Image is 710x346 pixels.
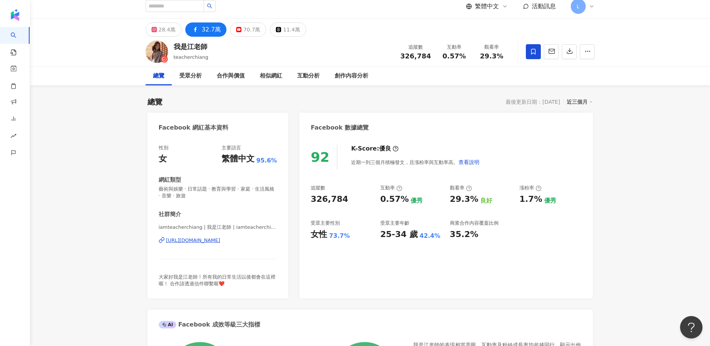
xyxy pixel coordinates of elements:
[146,40,168,63] img: KOL Avatar
[450,229,478,240] div: 35.2%
[335,72,368,81] div: 創作內容分析
[450,185,472,191] div: 觀看率
[442,52,466,60] span: 0.57%
[270,22,306,37] button: 11.4萬
[230,22,266,37] button: 70.7萬
[420,232,441,240] div: 42.4%
[159,124,229,132] div: Facebook 網紅基本資料
[256,157,277,165] span: 95.6%
[159,186,277,199] span: 藝術與娛樂 · 日常話題 · 教育與學習 · 家庭 · 生活風格 · 音樂 · 旅遊
[147,97,162,107] div: 總覽
[458,155,480,170] button: 查看說明
[458,159,479,165] span: 查看說明
[159,237,277,244] a: [URL][DOMAIN_NAME]
[9,9,21,21] img: logo icon
[207,3,212,9] span: search
[311,194,348,205] div: 326,784
[351,145,399,153] div: K-Score :
[475,2,499,10] span: 繁體中文
[260,72,282,81] div: 相似網紅
[478,43,506,51] div: 觀看率
[480,197,492,205] div: 良好
[146,22,182,37] button: 28.4萬
[297,72,320,81] div: 互動分析
[174,42,208,51] div: 我是江老師
[680,316,703,339] iframe: Help Scout Beacon - Open
[380,220,409,227] div: 受眾主要年齡
[202,24,221,35] div: 32.7萬
[440,43,469,51] div: 互動率
[380,229,418,240] div: 25-34 歲
[577,2,580,10] span: L
[185,22,227,37] button: 32.7萬
[519,185,542,191] div: 漲粉率
[159,321,177,328] div: AI
[283,24,300,35] div: 11.4萬
[532,3,556,10] span: 活動訊息
[10,128,16,145] span: rise
[519,194,542,205] div: 1.7%
[222,153,255,165] div: 繁體中文
[567,97,593,107] div: 近三個月
[311,185,325,191] div: 追蹤數
[166,237,220,244] div: [URL][DOMAIN_NAME]
[450,220,499,227] div: 商業合作內容覆蓋比例
[311,149,329,165] div: 92
[311,124,369,132] div: Facebook 數據總覽
[222,145,241,151] div: 主要語言
[159,210,181,218] div: 社群簡介
[400,43,431,51] div: 追蹤數
[159,24,176,35] div: 28.4萬
[159,224,277,231] span: iamteacherchiang | 我是江老師 | iamteacherchiang
[480,52,503,60] span: 29.3%
[379,145,391,153] div: 優良
[217,72,245,81] div: 合作與價值
[159,145,168,151] div: 性別
[311,220,340,227] div: 受眾主要性別
[329,232,350,240] div: 73.7%
[159,153,167,165] div: 女
[179,72,202,81] div: 受眾分析
[10,27,25,56] a: search
[243,24,260,35] div: 70.7萬
[174,54,208,60] span: teacherchiang
[153,72,164,81] div: 總覽
[506,99,560,105] div: 最後更新日期：[DATE]
[159,274,275,286] span: 大家好我是江老師！所有我的日常生活以後都會在這裡喔！ 合作請透過信件聯繫喔❤️
[544,197,556,205] div: 優秀
[380,185,402,191] div: 互動率
[159,321,260,329] div: Facebook 成效等級三大指標
[311,229,327,240] div: 女性
[411,197,423,205] div: 優秀
[380,194,409,205] div: 0.57%
[400,52,431,60] span: 326,784
[351,155,480,170] div: 近期一到三個月積極發文，且漲粉率與互動率高。
[450,194,478,205] div: 29.3%
[159,176,181,184] div: 網紅類型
